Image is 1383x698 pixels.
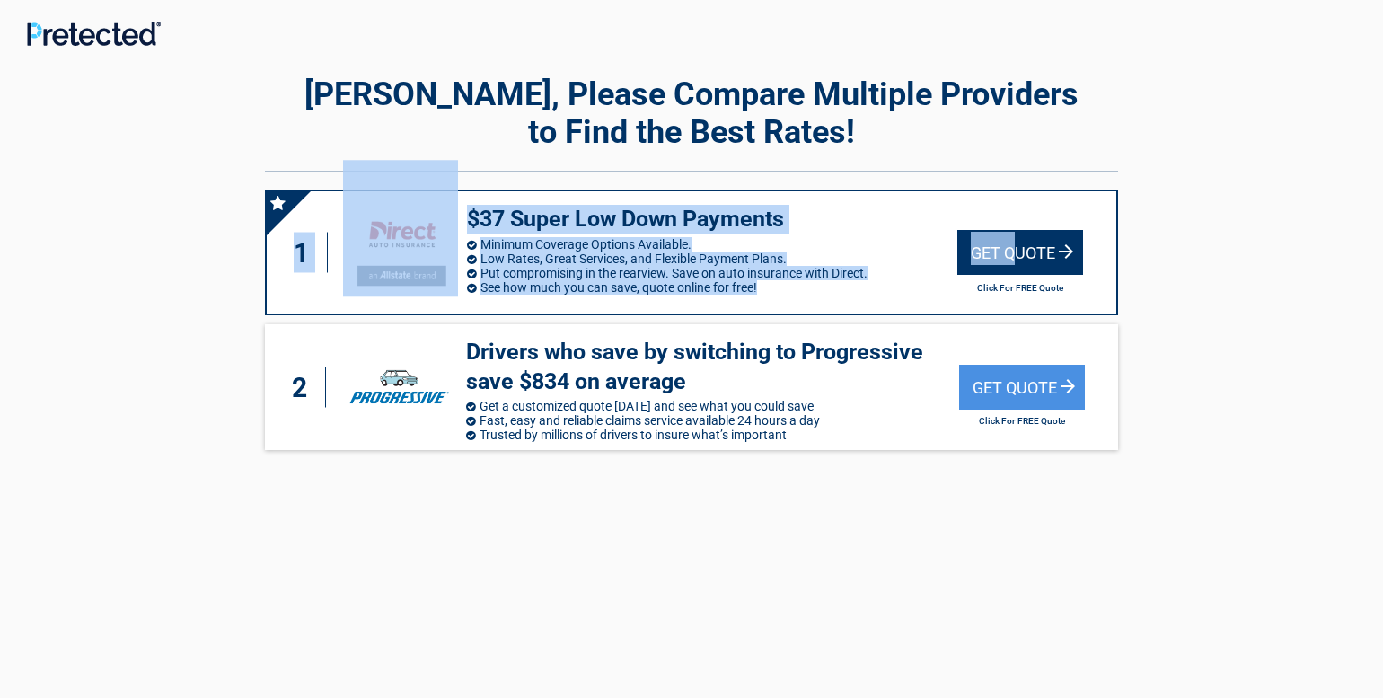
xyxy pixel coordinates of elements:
[466,338,958,396] h3: Drivers who save by switching to Progressive save $834 on average
[343,208,458,296] img: directauto's logo
[957,230,1083,275] div: Get Quote
[467,280,957,295] li: See how much you can save, quote online for free!
[265,75,1118,151] h2: [PERSON_NAME], Please Compare Multiple Providers to Find the Best Rates!
[467,237,957,252] li: Minimum Coverage Options Available.
[959,365,1085,410] div: Get Quote
[466,428,958,442] li: Trusted by millions of drivers to insure what’s important
[959,416,1085,426] h2: Click For FREE Quote
[285,233,328,273] div: 1
[467,205,957,234] h3: $37 Super Low Down Payments
[341,359,457,415] img: progressive's logo
[27,22,161,46] img: Main Logo
[467,252,957,266] li: Low Rates, Great Services, and Flexible Payment Plans.
[957,283,1083,293] h2: Click For FREE Quote
[466,399,958,413] li: Get a customized quote [DATE] and see what you could save
[283,367,326,408] div: 2
[467,266,957,280] li: Put compromising in the rearview. Save on auto insurance with Direct.
[466,413,958,428] li: Fast, easy and reliable claims service available 24 hours a day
